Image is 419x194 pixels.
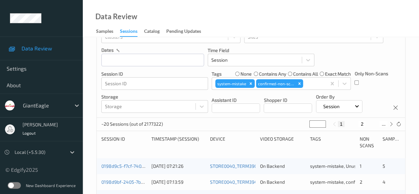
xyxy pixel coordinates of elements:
p: Only Non-Scans [354,70,388,77]
div: [DATE] 07:13:59 [151,179,206,185]
p: Order By [316,94,362,100]
a: Samples [96,27,120,36]
div: Pending Updates [166,28,201,36]
button: 1 [338,121,344,127]
p: Shopper ID [264,97,312,103]
label: contains any [259,71,286,77]
label: contains all [293,71,318,77]
p: ~20 Sessions (out of 2177322) [101,121,163,127]
div: system-mistake [215,79,247,88]
div: Remove system-mistake [247,79,254,88]
a: Sessions [120,27,144,37]
div: Samples [96,28,113,36]
div: Sessions [120,28,137,37]
p: Time Field [208,47,314,54]
a: 0198d9bf-2405-7be4-b5e3-cc2ab9aa6129 [101,179,191,185]
p: Tags [212,71,222,77]
span: 4 [382,179,385,185]
span: system-mistake, Unusual activity [310,163,379,169]
div: On Backend [260,179,305,185]
p: Assistant ID [212,97,260,103]
div: Timestamp (Session) [151,136,206,149]
div: Device [210,136,255,149]
a: STORE0040_TERM390 [210,163,257,169]
label: none [240,71,252,77]
span: 1 [360,163,362,169]
div: Data Review [95,13,137,20]
a: Pending Updates [166,27,208,36]
div: Tags [310,136,355,149]
a: Catalog [144,27,166,36]
div: confirmed-non-scan [256,79,296,88]
div: Remove confirmed-non-scan [296,79,303,88]
div: Non Scans [360,136,378,149]
p: Session [321,103,342,110]
div: Session ID [101,136,147,149]
button: ... [380,121,388,127]
span: 5 [382,163,385,169]
button: 2 [359,121,365,127]
p: dates [101,47,114,53]
div: Samples [382,136,400,149]
p: Session ID [101,71,208,77]
p: Storage [101,94,208,100]
div: On Backend [260,163,305,169]
a: STORE0040_TERM394 [210,179,257,185]
div: Catalog [144,28,160,36]
span: 2 [360,179,362,185]
div: [DATE] 07:21:26 [151,163,206,169]
a: 0198d9c5-f7cf-7402-926a-bbbe734bf3c9 [101,163,189,169]
label: exact match [325,71,351,77]
div: Video Storage [260,136,305,149]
